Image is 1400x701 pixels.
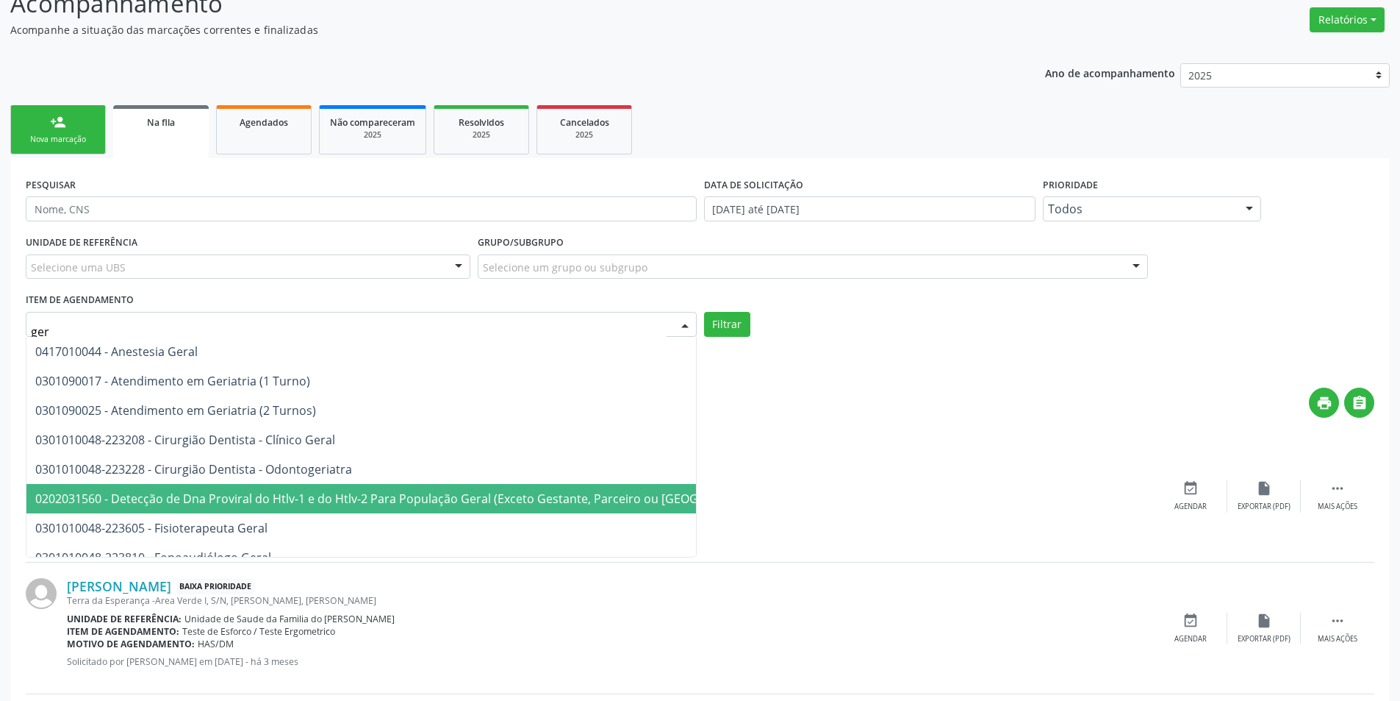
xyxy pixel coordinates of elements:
[1318,502,1357,512] div: Mais ações
[31,317,667,346] input: Selecionar procedimento
[67,594,1154,607] div: Terra da Esperança -Area Verde I, S/N, [PERSON_NAME], [PERSON_NAME]
[1238,634,1290,644] div: Exportar (PDF)
[35,344,198,360] span: 0417010044 - Anestesia Geral
[1316,395,1332,411] i: print
[50,114,66,130] div: person_add
[35,549,271,566] span: 0301010048-223810 - Fonoaudiólogo Geral
[1182,613,1199,629] i: event_available
[478,232,564,255] label: Grupo/Subgrupo
[26,578,57,609] img: img
[10,22,976,38] p: Acompanhe a situação das marcações correntes e finalizadas
[21,134,95,145] div: Nova marcação
[35,432,335,448] span: 0301010048-223208 - Cirurgião Dentista - Clínico Geral
[1256,613,1272,629] i: insert_drive_file
[35,520,268,536] span: 0301010048-223605 - Fisioterapeuta Geral
[483,260,647,275] span: Selecione um grupo ou subgrupo
[1329,480,1346,497] i: 
[330,116,415,129] span: Não compareceram
[1344,388,1374,418] button: 
[67,578,171,594] a: [PERSON_NAME]
[26,174,76,196] label: PESQUISAR
[35,461,352,477] span: 0301010048-223228 - Cirurgião Dentista - Odontogeriatra
[1329,613,1346,629] i: 
[67,638,195,650] b: Motivo de agendamento:
[67,625,179,638] b: Item de agendamento:
[1310,7,1385,32] button: Relatórios
[1256,480,1272,497] i: insert_drive_file
[560,116,609,129] span: Cancelados
[1043,174,1098,196] label: Prioridade
[1048,202,1231,216] span: Todos
[1174,502,1207,512] div: Agendar
[184,613,395,625] span: Unidade de Saude da Familia do [PERSON_NAME]
[459,116,504,129] span: Resolvidos
[176,579,254,594] span: Baixa Prioridade
[1174,634,1207,644] div: Agendar
[198,638,234,650] span: HAS/DM
[26,196,697,221] input: Nome, CNS
[445,129,518,140] div: 2025
[1182,480,1199,497] i: event_available
[330,129,415,140] div: 2025
[704,196,1035,221] input: Selecione um intervalo
[26,289,134,312] label: Item de agendamento
[1351,395,1368,411] i: 
[704,312,750,337] button: Filtrar
[182,625,335,638] span: Teste de Esforco / Teste Ergometrico
[548,129,621,140] div: 2025
[147,116,175,129] span: Na fila
[35,373,310,389] span: 0301090017 - Atendimento em Geriatria (1 Turno)
[67,655,1154,668] p: Solicitado por [PERSON_NAME] em [DATE] - há 3 meses
[1238,502,1290,512] div: Exportar (PDF)
[1045,63,1175,82] p: Ano de acompanhamento
[1309,388,1339,418] button: print
[1318,634,1357,644] div: Mais ações
[31,260,126,275] span: Selecione uma UBS
[704,174,803,196] label: DATA DE SOLICITAÇÃO
[240,116,288,129] span: Agendados
[35,402,316,419] span: 0301090025 - Atendimento em Geriatria (2 Turnos)
[35,491,782,507] span: 0202031560 - Detecção de Dna Proviral do Htlv-1 e do Htlv-2 Para População Geral (Exceto Gestante...
[26,232,137,255] label: UNIDADE DE REFERÊNCIA
[67,613,182,625] b: Unidade de referência:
